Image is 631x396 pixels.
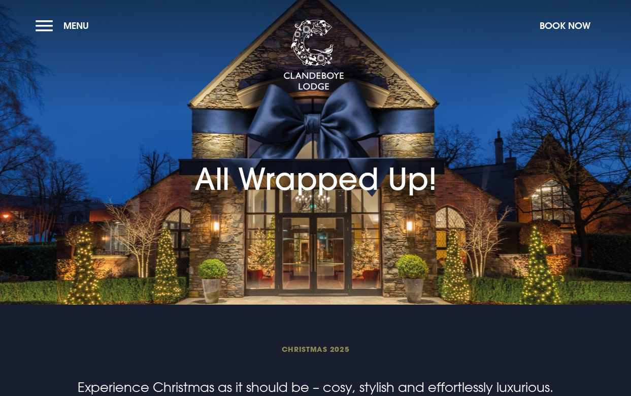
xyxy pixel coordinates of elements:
h1: All Wrapped Up! [194,113,437,197]
button: Menu [36,15,94,37]
button: Book Now [535,15,595,37]
img: Clandeboye Lodge [283,20,344,91]
span: Menu [63,20,89,31]
span: Christmas 2025 [74,344,557,354]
